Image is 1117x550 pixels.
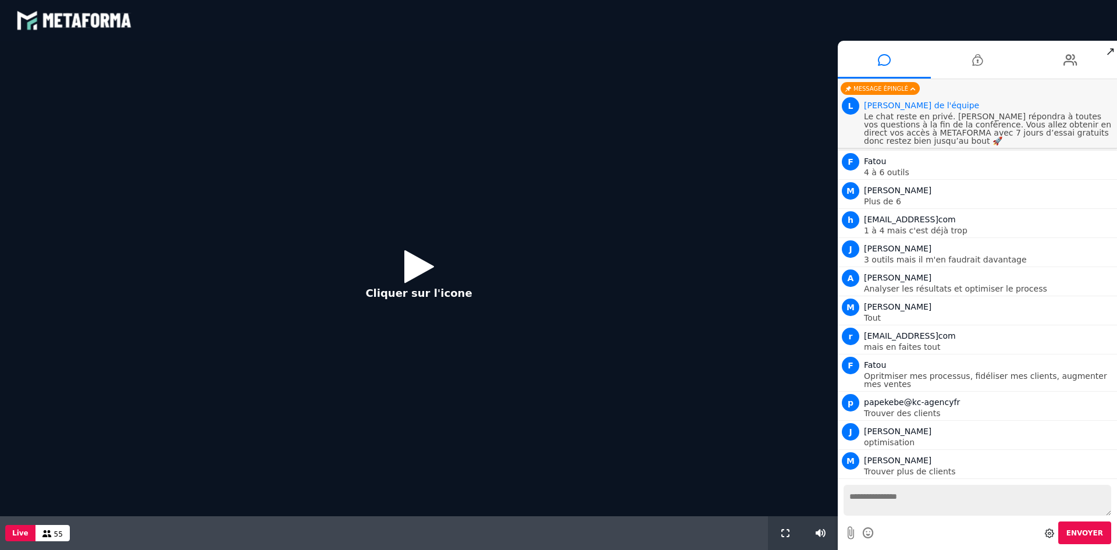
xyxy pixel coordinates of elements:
[842,394,859,411] span: p
[842,269,859,287] span: A
[842,357,859,374] span: F
[864,256,1114,264] p: 3 outils mais il m'en faudrait davantage
[864,273,931,282] span: [PERSON_NAME]
[864,398,960,407] span: papekebe@kc-agencyfr
[365,285,472,301] p: Cliquer sur l'icone
[864,438,1114,446] p: optimisation
[864,360,886,370] span: Fatou
[1066,529,1103,537] span: Envoyer
[1058,521,1111,544] button: Envoyer
[864,157,886,166] span: Fatou
[842,240,859,258] span: J
[864,186,931,195] span: [PERSON_NAME]
[864,314,1114,322] p: Tout
[864,409,1114,417] p: Trouver des clients
[864,168,1114,176] p: 4 à 6 outils
[54,530,63,538] span: 55
[842,328,859,345] span: r
[5,525,35,541] button: Live
[864,372,1114,388] p: Opritmiser mes processus, fidéliser mes clients, augmenter mes ventes
[864,331,956,340] span: [EMAIL_ADDRESS]com
[864,343,1114,351] p: mais en faites tout
[864,197,1114,205] p: Plus de 6
[864,226,1114,235] p: 1 à 4 mais c'est déjà trop
[864,467,1114,476] p: Trouver plus de clients
[864,302,931,311] span: [PERSON_NAME]
[842,299,859,316] span: M
[864,112,1114,145] p: Le chat reste en privé. [PERSON_NAME] répondra à toutes vos questions à la fin de la conférence. ...
[354,241,483,316] button: Cliquer sur l'icone
[864,215,956,224] span: [EMAIL_ADDRESS]com
[842,182,859,200] span: M
[842,153,859,171] span: F
[842,452,859,470] span: M
[842,211,859,229] span: h
[842,97,859,115] span: L
[864,456,931,465] span: [PERSON_NAME]
[864,285,1114,293] p: Analyser les résultats et optimiser le process
[864,244,931,253] span: [PERSON_NAME]
[864,101,979,110] span: Animateur
[864,427,931,436] span: [PERSON_NAME]
[841,82,920,95] div: Message épinglé
[1104,41,1117,62] span: ↗
[842,423,859,441] span: J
